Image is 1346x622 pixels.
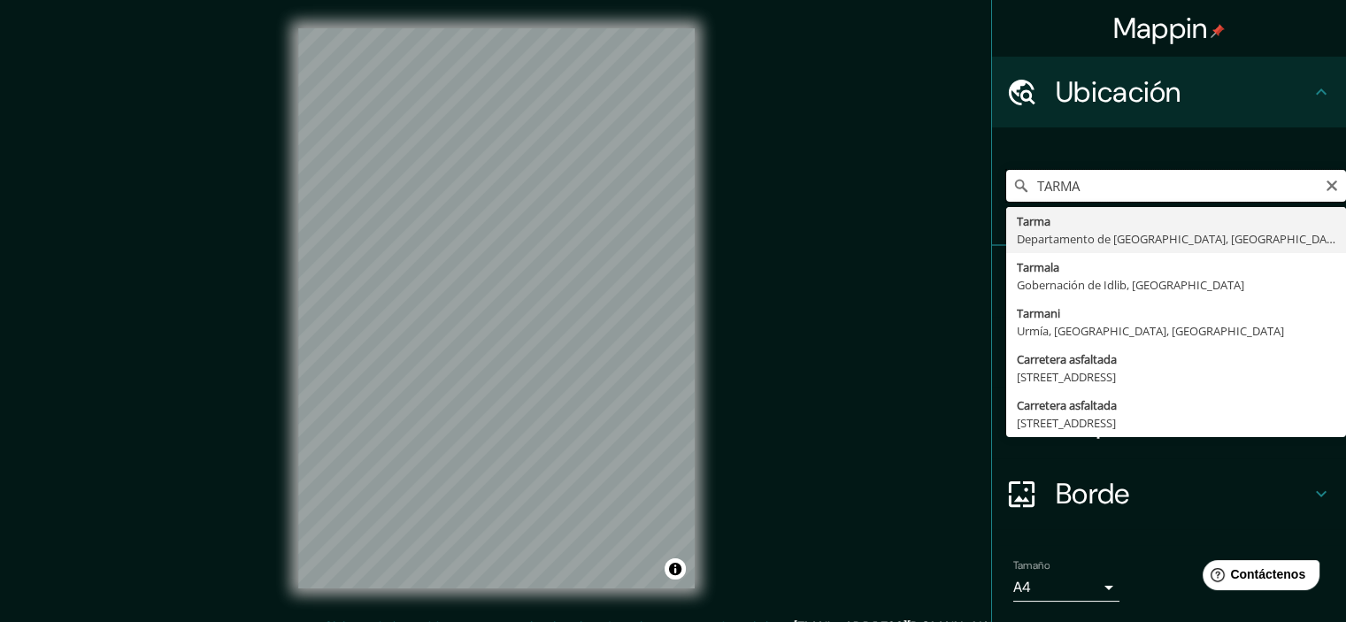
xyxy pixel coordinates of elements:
font: Tamaño [1013,558,1050,572]
font: Carretera asfaltada [1017,351,1117,367]
div: A4 [1013,573,1119,602]
font: Tarmala [1017,259,1059,275]
iframe: Lanzador de widgets de ayuda [1188,553,1327,603]
font: Tarma [1017,213,1050,229]
font: Departamento de [GEOGRAPHIC_DATA], [GEOGRAPHIC_DATA] [1017,231,1343,247]
font: Mappin [1113,10,1208,47]
font: Borde [1056,475,1130,512]
button: Activar o desactivar atribución [665,558,686,580]
button: Claro [1325,176,1339,193]
div: Disposición [992,388,1346,458]
font: [STREET_ADDRESS] [1017,415,1116,431]
canvas: Mapa [298,28,695,588]
div: Estilo [992,317,1346,388]
font: A4 [1013,578,1031,596]
font: Carretera asfaltada [1017,397,1117,413]
div: Ubicación [992,57,1346,127]
font: Tarmani [1017,305,1060,321]
font: Urmía, [GEOGRAPHIC_DATA], [GEOGRAPHIC_DATA] [1017,323,1284,339]
font: Ubicación [1056,73,1181,111]
font: Gobernación de Idlib, [GEOGRAPHIC_DATA] [1017,277,1244,293]
div: Patas [992,246,1346,317]
input: Elige tu ciudad o zona [1006,170,1346,202]
div: Borde [992,458,1346,529]
img: pin-icon.png [1211,24,1225,38]
font: [STREET_ADDRESS] [1017,369,1116,385]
